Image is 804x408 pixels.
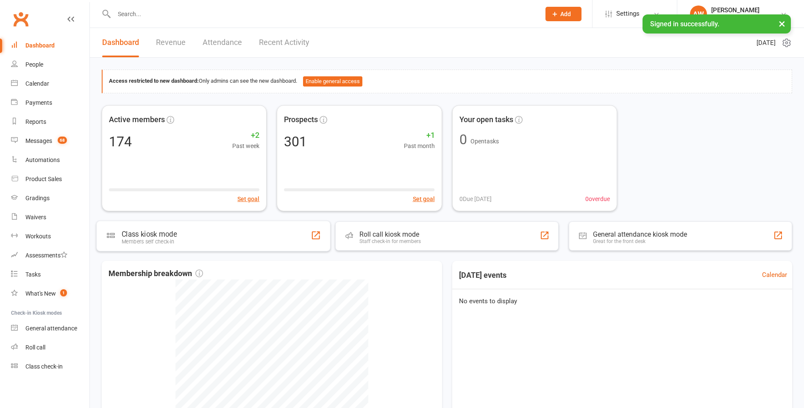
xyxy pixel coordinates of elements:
div: Staff check-in for members [359,238,421,244]
a: General attendance kiosk mode [11,319,89,338]
a: Reports [11,112,89,131]
span: Past month [404,141,435,151]
a: Gradings [11,189,89,208]
div: Reports [25,118,46,125]
a: Workouts [11,227,89,246]
span: 0 overdue [585,194,610,204]
a: Assessments [11,246,89,265]
div: Members self check-in [122,238,177,245]
div: Class check-in [25,363,63,370]
div: Great for the front desk [593,238,687,244]
div: Product Sales [25,176,62,182]
div: General attendance [25,325,77,332]
span: 0 Due [DATE] [459,194,492,204]
span: 68 [58,137,67,144]
a: Payments [11,93,89,112]
span: Membership breakdown [108,268,203,280]
div: Automations [25,156,60,163]
a: Clubworx [10,8,31,30]
span: +2 [232,129,259,142]
div: Assessments [25,252,67,259]
div: Payments [25,99,52,106]
span: 1 [60,289,67,296]
button: Enable general access [303,76,362,87]
div: Only admins can see the new dashboard. [109,76,785,87]
a: What's New1 [11,284,89,303]
button: Set goal [237,194,259,204]
div: Dashboard [25,42,55,49]
h3: [DATE] events [452,268,513,283]
div: Roll call [25,344,45,351]
div: 301 [284,135,307,148]
a: Roll call [11,338,89,357]
div: 174 [109,135,132,148]
div: No events to display [449,289,796,313]
div: South east self defence [711,14,772,22]
span: Your open tasks [459,114,513,126]
div: Roll call kiosk mode [359,230,421,238]
span: [DATE] [757,38,776,48]
div: Tasks [25,271,41,278]
div: Messages [25,137,52,144]
span: Settings [616,4,640,23]
span: Active members [109,114,165,126]
a: Calendar [762,270,787,280]
div: Workouts [25,233,51,240]
a: Attendance [203,28,242,57]
a: Calendar [11,74,89,93]
div: General attendance kiosk mode [593,230,687,238]
div: Waivers [25,214,46,221]
a: Tasks [11,265,89,284]
div: What's New [25,290,56,297]
a: Recent Activity [259,28,309,57]
a: Dashboard [11,36,89,55]
span: Prospects [284,114,318,126]
a: Dashboard [102,28,139,57]
a: Messages 68 [11,131,89,151]
div: 0 [459,133,467,146]
span: Past week [232,141,259,151]
input: Search... [111,8,534,20]
div: [PERSON_NAME] [711,6,772,14]
span: Add [560,11,571,17]
div: Gradings [25,195,50,201]
div: People [25,61,43,68]
a: Class kiosk mode [11,357,89,376]
span: Open tasks [470,138,499,145]
span: +1 [404,129,435,142]
button: Add [545,7,581,21]
a: Automations [11,151,89,170]
a: Revenue [156,28,186,57]
button: × [774,14,790,33]
span: Signed in successfully. [650,20,719,28]
strong: Access restricted to new dashboard: [109,78,199,84]
div: Calendar [25,80,49,87]
a: Product Sales [11,170,89,189]
div: AW [690,6,707,22]
div: Class kiosk mode [122,230,177,238]
a: People [11,55,89,74]
a: Waivers [11,208,89,227]
button: Set goal [413,194,435,204]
